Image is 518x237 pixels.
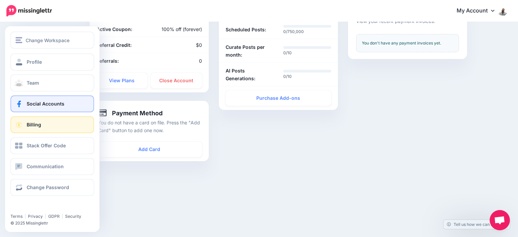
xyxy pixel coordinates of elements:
p: 0/10 [283,73,331,80]
b: Referrals: [96,58,119,64]
span: Social Accounts [27,101,64,107]
img: menu.png [16,37,22,43]
a: Tell us how we can improve [443,220,510,229]
span: Team [27,80,39,86]
span: Billing [27,122,41,127]
a: Purchase Add-ons [226,90,331,106]
iframe: Twitter Follow Button [10,204,62,211]
a: Stack Offer Code [10,137,94,154]
span: Profile [27,59,42,65]
div: Open chat [490,210,510,230]
span: | [62,214,63,219]
div: You don't have any payment invoices yet. [356,34,459,52]
a: View Plans [96,73,148,88]
p: 0/10 [283,50,331,56]
span: Communication [27,164,64,169]
b: AI Posts Generations: [226,67,274,82]
a: Communication [10,158,94,175]
a: Team [10,75,94,91]
b: Active Coupon: [96,26,132,32]
span: 0 [199,58,202,64]
span: Stack Offer Code [27,143,66,148]
span: | [45,214,46,219]
a: Close Account [151,73,202,88]
h4: Payment Method [98,109,163,117]
b: Curate Posts per month: [226,43,274,59]
a: GDPR [48,214,60,219]
p: You do not have a card on file. Press the "Add Card" button to add one now. [98,119,201,134]
img: Missinglettr [6,5,52,17]
a: Privacy [28,214,43,219]
p: 0/750,000 [283,28,331,35]
span: Change Password [27,184,69,190]
span: | [25,214,26,219]
a: Security [65,214,81,219]
a: Terms [10,214,23,219]
div: 100% off (forever) [149,25,207,33]
a: Billing [10,116,94,133]
button: Change Workspace [10,32,94,49]
a: Profile [10,54,94,70]
a: Add Card [96,142,202,157]
a: Social Accounts [10,95,94,112]
b: Scheduled Posts: [226,26,266,33]
div: $0 [149,41,207,49]
a: My Account [450,3,508,19]
span: Change Workspace [26,36,69,44]
li: © 2025 Missinglettr [10,220,98,227]
b: Referral Credit: [96,42,132,48]
a: Change Password [10,179,94,196]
